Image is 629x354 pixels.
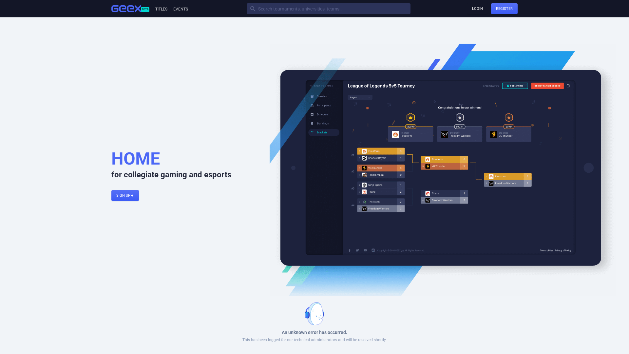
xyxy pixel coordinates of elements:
[111,190,139,201] a: Sign up
[282,330,347,335] strong: An unknown error has occurred.
[242,338,387,342] div: This has been logged for our technical administrators and will be resolved shortly.
[111,148,160,170] div: home
[154,7,167,11] a: Titles
[172,7,188,11] a: Events
[111,5,154,12] a: Beta
[111,5,141,12] img: Geex
[141,7,149,12] span: Beta
[467,3,488,14] a: Login
[491,3,518,14] a: Register
[247,3,410,14] input: Search tournaments, universities, teams…
[111,148,260,180] h1: for collegiate gaming and esports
